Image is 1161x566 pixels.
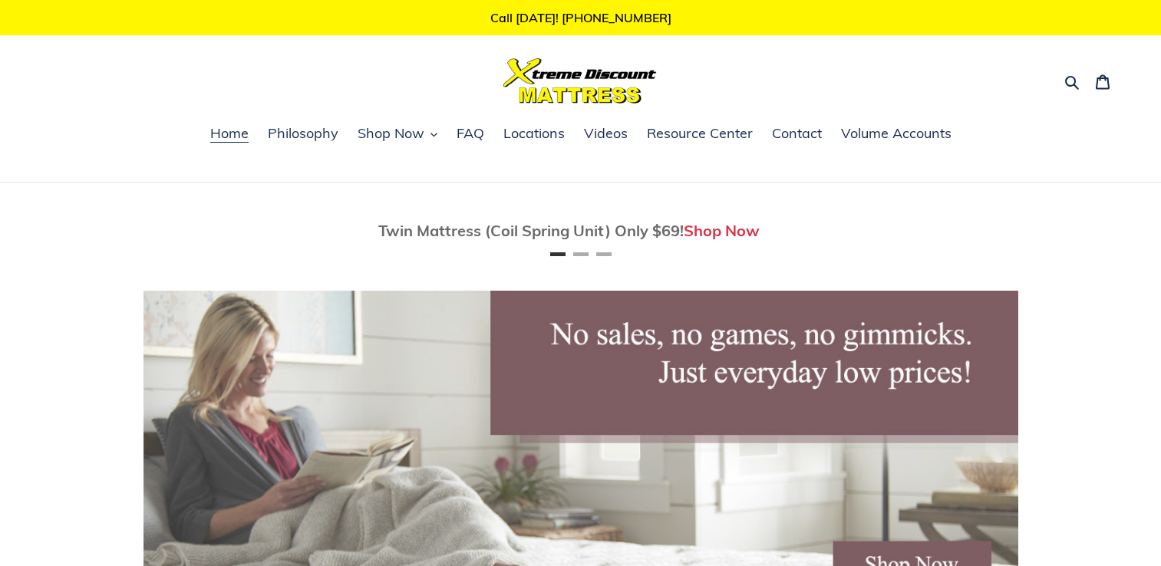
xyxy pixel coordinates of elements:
[584,124,628,143] span: Videos
[639,123,760,146] a: Resource Center
[268,124,338,143] span: Philosophy
[576,123,635,146] a: Videos
[647,124,753,143] span: Resource Center
[833,123,959,146] a: Volume Accounts
[550,252,566,256] button: Page 1
[503,58,657,104] img: Xtreme Discount Mattress
[596,252,612,256] button: Page 3
[772,124,822,143] span: Contact
[496,123,572,146] a: Locations
[764,123,830,146] a: Contact
[210,124,249,143] span: Home
[573,252,589,256] button: Page 2
[350,123,445,146] button: Shop Now
[841,124,952,143] span: Volume Accounts
[503,124,565,143] span: Locations
[378,221,684,240] span: Twin Mattress (Coil Spring Unit) Only $69!
[260,123,346,146] a: Philosophy
[684,221,760,240] a: Shop Now
[449,123,492,146] a: FAQ
[457,124,484,143] span: FAQ
[358,124,424,143] span: Shop Now
[203,123,256,146] a: Home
